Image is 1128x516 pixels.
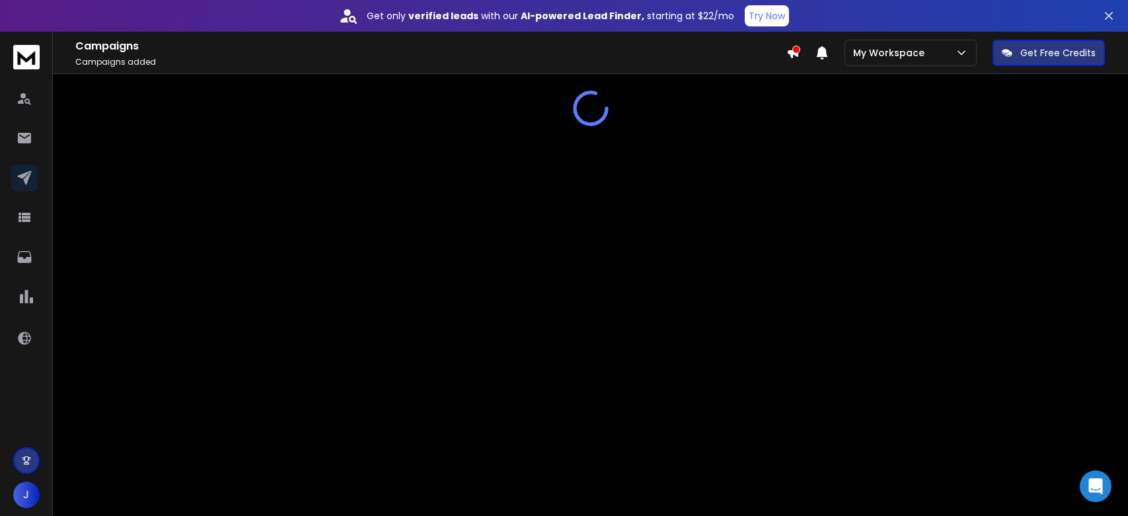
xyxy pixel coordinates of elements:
[745,5,789,26] button: Try Now
[993,40,1105,66] button: Get Free Credits
[13,45,40,69] img: logo
[1080,470,1111,502] div: Open Intercom Messenger
[1020,46,1096,59] p: Get Free Credits
[75,38,786,54] h1: Campaigns
[13,482,40,508] button: J
[367,9,734,22] p: Get only with our starting at $22/mo
[75,57,786,67] p: Campaigns added
[853,46,930,59] p: My Workspace
[521,9,644,22] strong: AI-powered Lead Finder,
[408,9,478,22] strong: verified leads
[749,9,785,22] p: Try Now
